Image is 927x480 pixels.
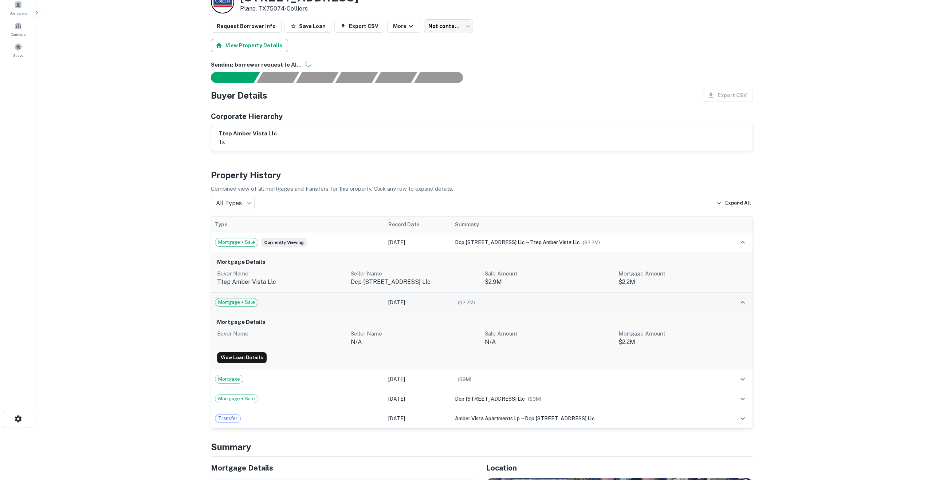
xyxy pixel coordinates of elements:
h5: Location [486,463,753,473]
p: Buyer Name [217,329,345,338]
p: Mortgage Amount [618,329,747,338]
div: → [455,414,714,423]
span: dcp [STREET_ADDRESS] llc [525,416,595,421]
p: n/a [351,338,479,346]
div: Your request is received and processing... [256,72,299,83]
td: [DATE] [385,389,452,409]
span: Mortgage [215,376,243,383]
span: amber vista apartments lp [455,416,520,421]
p: Combined view of all mortgages and transfers for this property. Click any row to expand details. [211,185,753,193]
span: Mortgage + Sale [215,239,258,246]
span: ($ 2.2M ) [458,300,475,305]
td: [DATE] [385,293,452,312]
p: Seller Name [351,329,479,338]
th: Summary [451,217,718,233]
span: Saved [13,52,24,58]
button: expand row [737,296,749,309]
a: Saved [2,40,34,60]
p: Plano, TX75074 • [240,4,358,13]
span: Mortgage + Sale [215,395,258,402]
p: $2.9M [485,278,613,286]
button: Save Loan [284,20,331,33]
div: Sending borrower request to AI... [202,72,257,83]
div: All Types [211,196,255,210]
h4: Property History [211,168,753,182]
p: Mortgage Amount [618,269,747,278]
span: dcp [STREET_ADDRESS] llc [455,239,525,245]
button: expand row [737,393,749,405]
span: Mortgage + Sale [215,299,258,306]
a: View Loan Details [217,352,267,363]
div: Documents found, AI parsing details... [296,72,338,83]
p: $2.2M [618,338,747,346]
h6: ttep amber vista llc [219,130,277,138]
div: AI fulfillment process complete. [414,72,472,83]
td: [DATE] [385,369,452,389]
p: dcp [STREET_ADDRESS] llc [351,278,479,286]
button: View Property Details [211,39,288,52]
button: expand row [737,412,749,425]
button: expand row [737,373,749,385]
p: Sale Amount [485,329,613,338]
div: Principals found, still searching for contact information. This may take time... [374,72,417,83]
span: ($ 9M ) [528,396,541,402]
p: Buyer Name [217,269,345,278]
span: ($ 2.2M ) [583,240,600,245]
a: Colliers [287,5,308,12]
div: Not contacted [424,19,473,33]
p: $2.2M [618,278,747,286]
td: [DATE] [385,233,452,252]
p: Sale Amount [485,269,613,278]
button: Export CSV [334,20,384,33]
span: Contacts [11,31,25,37]
p: Seller Name [351,269,479,278]
a: Contacts [2,19,34,39]
span: Currently viewing [261,238,307,247]
h5: Mortgage Details [211,463,478,473]
button: Request Borrower Info [211,20,282,33]
td: [DATE] [385,409,452,428]
h5: Corporate Hierarchy [211,111,283,122]
div: Principals found, AI now looking for contact information... [335,72,378,83]
h4: Summary [211,440,753,453]
iframe: Chat Widget [891,422,927,457]
h4: Buyer Details [211,89,267,102]
p: N/A [485,338,613,346]
button: More [387,20,421,33]
span: ($ 9M ) [458,377,471,382]
span: Transfer [215,415,240,422]
h6: Mortgage Details [217,318,747,326]
th: Type [211,217,385,233]
p: ttep amber vista llc [217,278,345,286]
button: Expand All [715,198,753,209]
h6: Sending borrower request to AI... [211,61,753,69]
th: Record Date [385,217,452,233]
span: Borrowers [9,10,27,16]
span: ttep amber vista llc [530,239,580,245]
p: tx [219,138,277,146]
span: dcp [STREET_ADDRESS] llc [455,396,525,402]
div: → [455,238,714,246]
button: expand row [737,236,749,249]
h6: Mortgage Details [217,258,747,266]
